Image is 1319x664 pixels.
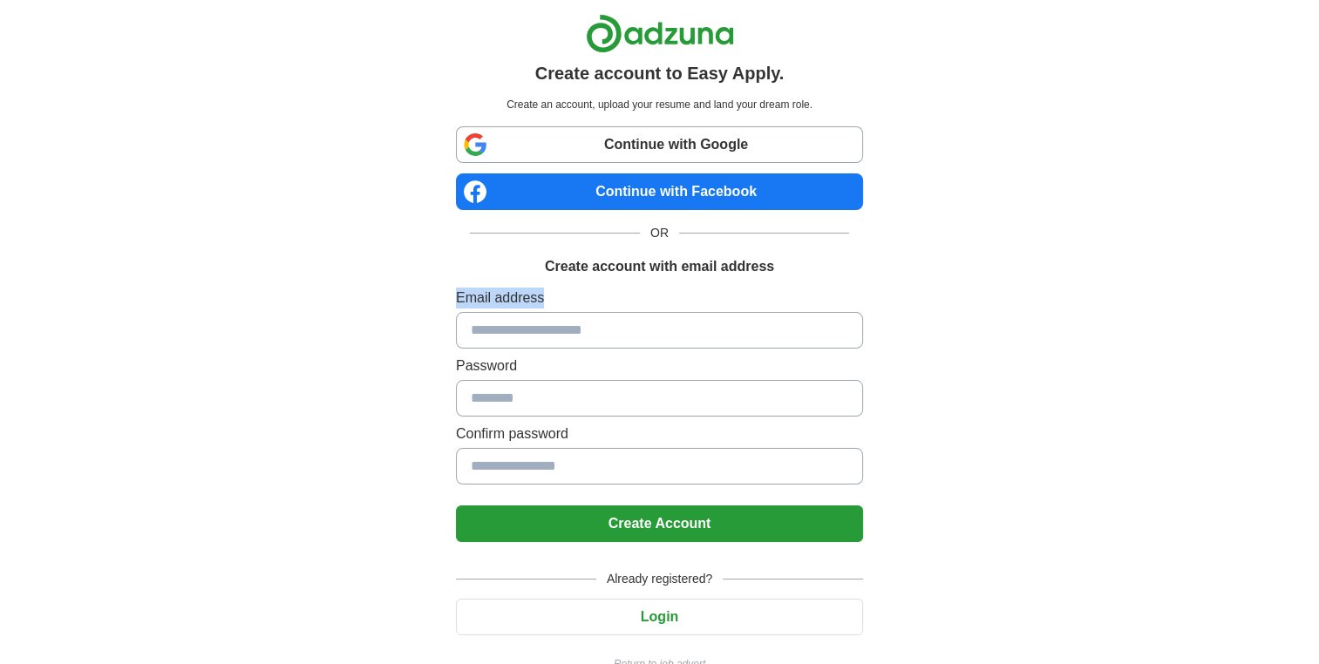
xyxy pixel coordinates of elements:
[545,256,774,277] h1: Create account with email address
[535,60,785,86] h1: Create account to Easy Apply.
[456,609,863,624] a: Login
[640,224,679,242] span: OR
[456,126,863,163] a: Continue with Google
[456,505,863,542] button: Create Account
[596,570,723,588] span: Already registered?
[456,599,863,635] button: Login
[456,173,863,210] a: Continue with Facebook
[456,288,863,308] label: Email address
[459,97,860,112] p: Create an account, upload your resume and land your dream role.
[456,356,863,376] label: Password
[586,14,734,53] img: Adzuna logo
[456,423,863,444] label: Confirm password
